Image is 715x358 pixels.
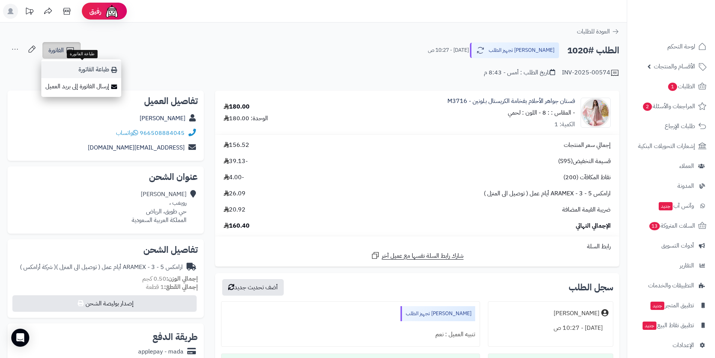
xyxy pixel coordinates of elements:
[41,78,121,95] a: إرسال الفاتورة إلى بريد العميل
[632,117,710,135] a: طلبات الإرجاع
[142,274,198,283] small: 0.50 كجم
[140,114,185,123] a: [PERSON_NAME]
[20,263,183,272] div: ارامكس ARAMEX - 3 - 5 أيام عمل ( توصيل الى المنزل )
[654,61,695,72] span: الأقسام والمنتجات
[164,282,198,292] strong: إجمالي القطع:
[632,237,710,255] a: أدوات التسويق
[638,141,695,151] span: إشعارات التحويلات البنكية
[632,77,710,95] a: الطلبات1
[577,27,619,36] a: العودة للطلبات
[554,120,575,129] div: الكمية: 1
[447,97,575,106] a: فستان جواهر الأحلام بفخامة الكريستال بـلونين - M3716
[632,316,710,334] a: تطبيق نقاط البيعجديد
[12,295,197,312] button: إصدار بوليصة الشحن
[224,141,249,150] span: 156.52
[643,103,652,111] span: 2
[88,143,185,152] a: [EMAIL_ADDRESS][DOMAIN_NAME]
[632,217,710,235] a: السلات المتروكة13
[632,276,710,295] a: التطبيقات والخدمات
[632,336,710,354] a: الإعدادات
[562,205,611,214] span: ضريبة القيمة المضافة
[659,202,673,210] span: جديد
[140,128,185,137] a: 966508884045
[428,47,469,54] small: [DATE] - 10:27 ص
[382,252,464,260] span: شارك رابط السلة نفسها مع عميل آخر
[224,173,244,182] span: -4.00
[14,172,198,181] h2: عنوان الشحن
[632,177,710,195] a: المدونة
[577,27,610,36] span: العودة للطلبات
[649,221,695,231] span: السلات المتروكة
[138,347,184,356] div: applepay - mada
[224,157,248,166] span: -39.13
[20,4,39,21] a: تحديثات المنصة
[650,300,694,311] span: تطبيق المتجر
[554,309,599,318] div: [PERSON_NAME]
[104,4,119,19] img: ai-face.png
[665,121,695,131] span: طلبات الإرجاع
[679,161,694,171] span: العملاء
[667,81,695,92] span: الطلبات
[11,329,29,347] div: Open Intercom Messenger
[116,128,138,137] a: واتساب
[642,101,695,112] span: المراجعات والأسئلة
[658,201,694,211] span: وآتس آب
[224,103,250,111] div: 180.00
[400,306,475,321] div: [PERSON_NAME] تجهيز الطلب
[493,321,608,335] div: [DATE] - 10:27 ص
[648,280,694,291] span: التطبيقات والخدمات
[542,108,575,117] small: - المقاس : : 8
[632,296,710,314] a: تطبيق المتجرجديد
[222,279,284,296] button: أضف تحديث جديد
[632,197,710,215] a: وآتس آبجديد
[569,283,613,292] h3: سجل الطلب
[224,205,245,214] span: 20.92
[564,141,611,150] span: إجمالي سعر المنتجات
[562,68,619,77] div: INV-2025-00574
[650,302,664,310] span: جديد
[67,50,98,58] div: طباعة الفاتورة
[567,43,619,58] h2: الطلب #1020
[668,83,677,91] span: 1
[673,340,694,350] span: الإعدادات
[576,222,611,230] span: الإجمالي النهائي
[632,38,710,56] a: لوحة التحكم
[643,322,656,330] span: جديد
[667,41,695,52] span: لوحة التحكم
[632,97,710,115] a: المراجعات والأسئلة2
[224,189,245,198] span: 26.09
[14,245,198,254] h2: تفاصيل الشحن
[470,42,559,58] button: [PERSON_NAME] تجهيز الطلب
[132,190,187,224] div: [PERSON_NAME] رويغب ، حي طويق، الرياض المملكة العربية السعودية
[581,98,610,128] img: 1748092100-IMG_4850-90x90.jpeg
[677,181,694,191] span: المدونة
[152,332,198,341] h2: طريقة الدفع
[218,242,616,251] div: رابط السلة
[89,7,101,16] span: رفيق
[371,251,464,260] a: شارك رابط السلة نفسها مع عميل آخر
[632,257,710,275] a: التقارير
[632,137,710,155] a: إشعارات التحويلات البنكية
[664,17,708,33] img: logo-2.png
[41,61,121,78] a: طباعة الفاتورة
[14,97,198,106] h2: تفاصيل العميل
[508,108,541,117] small: - اللون : لحمي
[484,68,555,77] div: تاريخ الطلب : أمس - 8:43 م
[642,320,694,331] span: تطبيق نقاط البيع
[20,263,56,272] span: ( شركة أرامكس )
[563,173,611,182] span: نقاط المكافآت (200)
[146,282,198,292] small: 1 قطعة
[632,157,710,175] a: العملاء
[224,114,268,123] div: الوحدة: 180.00
[649,222,660,231] span: 13
[661,240,694,251] span: أدوات التسويق
[224,222,250,230] span: 160.40
[42,42,81,59] a: الفاتورة
[48,46,64,55] span: الفاتورة
[680,260,694,271] span: التقارير
[226,327,475,342] div: تنبيه العميل : نعم
[558,157,611,166] span: قسيمة التخفيض(S95)
[484,189,611,198] span: ارامكس ARAMEX - 3 - 5 أيام عمل ( توصيل الى المنزل )
[166,274,198,283] strong: إجمالي الوزن:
